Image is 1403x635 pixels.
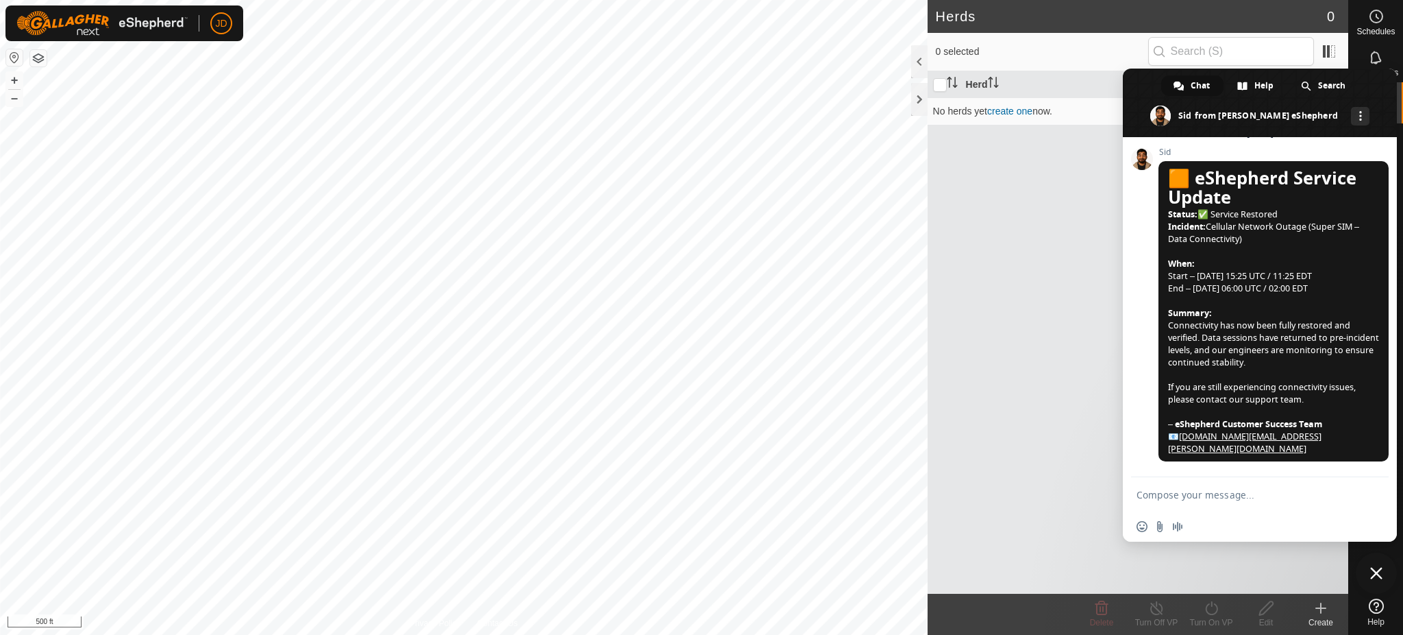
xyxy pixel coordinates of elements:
span: Delete [1090,618,1114,627]
a: create one [987,106,1032,117]
div: Search [1289,75,1359,96]
div: Turn Off VP [1129,616,1184,629]
td: No herds yet now. [928,97,1348,125]
input: Search (S) [1148,37,1314,66]
div: Edit [1239,616,1293,629]
span: 0 selected [936,45,1148,59]
p-sorticon: Activate to sort [947,79,958,90]
span: Status: [1168,208,1197,220]
div: [DATE] [1247,130,1274,138]
span: Incident: [1168,221,1206,232]
div: Turn On VP [1184,616,1239,629]
span: 🟧 eShepherd Service Update [1168,169,1379,207]
th: Herd [960,71,1124,98]
a: Help [1349,593,1403,632]
span: JD [215,16,227,31]
a: Contact Us [477,617,517,630]
button: Map Layers [30,50,47,67]
p-sorticon: Activate to sort [988,79,999,90]
div: Close chat [1356,553,1397,594]
button: + [6,72,23,88]
a: Privacy Policy [410,617,461,630]
textarea: Compose your message... [1137,489,1353,501]
h2: Herds [936,8,1327,25]
span: Send a file [1154,521,1165,532]
div: Help [1225,75,1287,96]
div: Chat [1161,75,1224,96]
span: Audio message [1172,521,1183,532]
div: More channels [1351,107,1369,125]
span: 0 [1327,6,1334,27]
span: Insert an emoji [1137,521,1147,532]
span: ✅ Service Restored Cellular Network Outage (Super SIM – Data Connectivity) Start – [DATE] 15:25 U... [1168,195,1379,455]
span: Chat [1191,75,1210,96]
span: Sid [1158,147,1389,157]
span: Help [1367,618,1385,626]
button: – [6,90,23,106]
span: – eShepherd Customer Success Team [1168,418,1322,430]
span: Search [1318,75,1345,96]
a: [DOMAIN_NAME][EMAIL_ADDRESS][PERSON_NAME][DOMAIN_NAME] [1168,431,1321,455]
div: Create [1293,616,1348,629]
img: Gallagher Logo [16,11,188,36]
span: When: [1168,258,1195,269]
span: Summary: [1168,307,1212,319]
span: Help [1254,75,1274,96]
span: Schedules [1356,27,1395,36]
button: Reset Map [6,49,23,66]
